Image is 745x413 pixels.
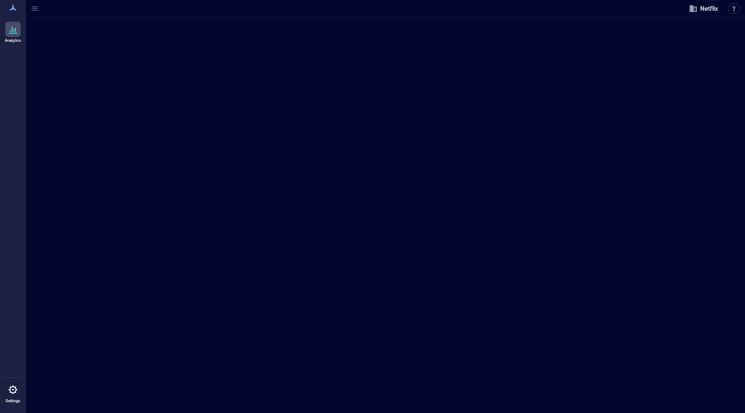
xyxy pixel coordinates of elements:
p: Analytics [5,38,21,43]
a: Settings [3,379,23,406]
button: Netflix [686,2,721,16]
a: Analytics [2,19,24,46]
span: Netflix [700,4,718,13]
p: Settings [6,398,20,404]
